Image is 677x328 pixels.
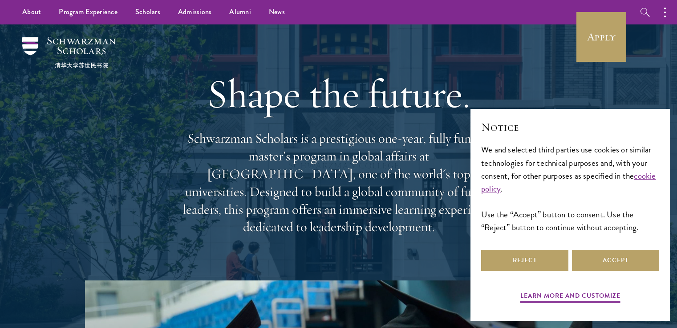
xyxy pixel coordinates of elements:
[520,290,620,304] button: Learn more and customize
[481,169,656,195] a: cookie policy
[178,69,499,119] h1: Shape the future.
[481,143,659,233] div: We and selected third parties use cookies or similar technologies for technical purposes and, wit...
[22,37,116,68] img: Schwarzman Scholars
[572,250,659,271] button: Accept
[481,250,568,271] button: Reject
[481,120,659,135] h2: Notice
[576,12,626,62] a: Apply
[178,130,499,236] p: Schwarzman Scholars is a prestigious one-year, fully funded master’s program in global affairs at...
